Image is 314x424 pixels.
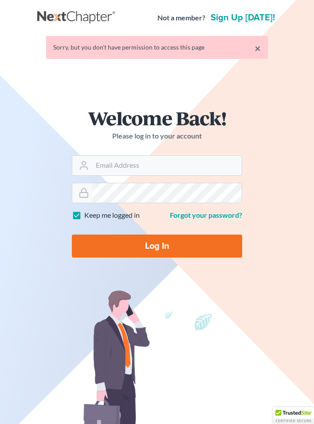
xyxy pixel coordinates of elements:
input: Email Address [92,156,242,175]
input: Log In [72,235,242,258]
strong: Not a member? [157,13,205,23]
div: Sorry, but you don't have permission to access this page [53,43,261,52]
label: Keep me logged in [84,210,140,220]
a: × [255,43,261,54]
div: TrustedSite Certified [273,407,314,424]
p: Please log in to your account [72,131,242,141]
h1: Welcome Back! [72,108,242,127]
a: Forgot your password? [170,211,242,219]
a: Sign up [DATE]! [209,13,277,22]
